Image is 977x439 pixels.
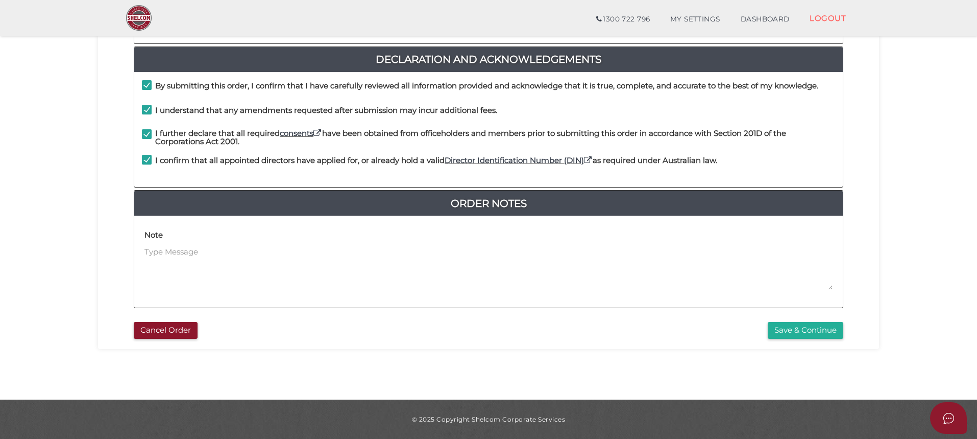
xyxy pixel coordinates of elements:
[660,9,730,30] a: MY SETTINGS
[586,9,660,30] a: 1300 722 796
[144,231,163,240] h4: Note
[134,322,198,339] button: Cancel Order
[134,195,843,212] a: Order Notes
[799,8,856,29] a: LOGOUT
[155,129,835,146] h4: I further declare that all required have been obtained from officeholders and members prior to su...
[134,51,843,67] a: Declaration And Acknowledgements
[155,82,818,90] h4: By submitting this order, I confirm that I have carefully reviewed all information provided and a...
[155,156,717,165] h4: I confirm that all appointed directors have applied for, or already hold a valid as required unde...
[930,402,967,434] button: Open asap
[445,155,593,165] a: Director Identification Number (DIN)
[730,9,800,30] a: DASHBOARD
[280,128,322,138] a: consents
[155,106,497,115] h4: I understand that any amendments requested after submission may incur additional fees.
[106,415,871,424] div: © 2025 Copyright Shelcom Corporate Services
[768,322,843,339] button: Save & Continue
